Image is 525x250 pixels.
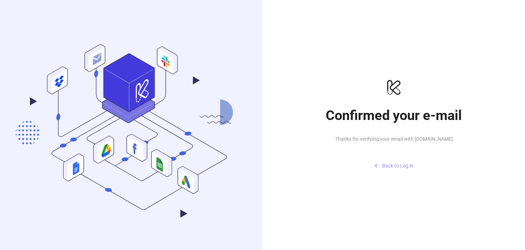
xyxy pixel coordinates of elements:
[322,135,465,143] span: Thanks for verifying your email with [DOMAIN_NAME]
[322,149,465,171] a: Back to Log in
[322,160,465,171] button: Back to Log in
[382,163,414,169] span: Back to Log in
[374,163,379,168] span: arrow-left
[322,107,465,124] h1: Confirmed your e-mail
